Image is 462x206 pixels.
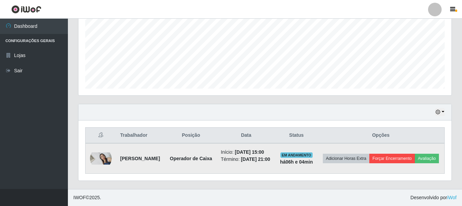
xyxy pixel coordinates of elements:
[170,156,212,161] strong: Operador de Caixa
[116,128,165,144] th: Trabalhador
[280,159,313,165] strong: há 06 h e 04 min
[369,154,415,163] button: Forçar Encerramento
[410,194,457,201] span: Desenvolvido por
[11,5,41,14] img: CoreUI Logo
[73,194,101,201] span: © 2025 .
[415,154,439,163] button: Avaliação
[241,156,270,162] time: [DATE] 21:00
[447,195,457,200] a: iWof
[221,156,272,163] li: Término:
[280,152,313,158] span: EM ANDAMENTO
[217,128,276,144] th: Data
[323,154,369,163] button: Adicionar Horas Extra
[235,149,264,155] time: [DATE] 15:00
[165,128,217,144] th: Posição
[317,128,445,144] th: Opções
[120,156,160,161] strong: [PERSON_NAME]
[221,149,272,156] li: Início:
[90,152,112,165] img: 1748623968864.jpeg
[276,128,317,144] th: Status
[73,195,86,200] span: IWOF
